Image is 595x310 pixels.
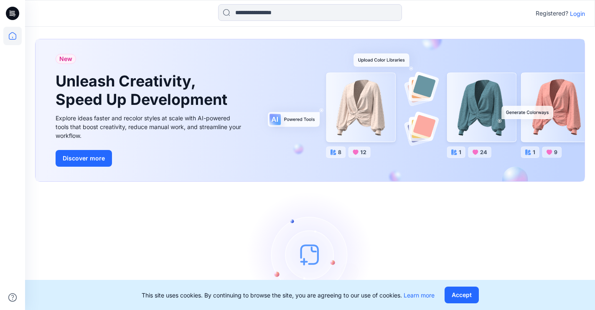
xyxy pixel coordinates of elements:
p: Login [570,9,585,18]
a: Learn more [404,292,435,299]
div: Explore ideas faster and recolor styles at scale with AI-powered tools that boost creativity, red... [56,114,244,140]
span: New [59,54,72,64]
p: This site uses cookies. By continuing to browse the site, you are agreeing to our use of cookies. [142,291,435,300]
p: Registered? [536,8,568,18]
h1: Unleash Creativity, Speed Up Development [56,72,231,108]
button: Accept [445,287,479,303]
a: Discover more [56,150,244,167]
button: Discover more [56,150,112,167]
